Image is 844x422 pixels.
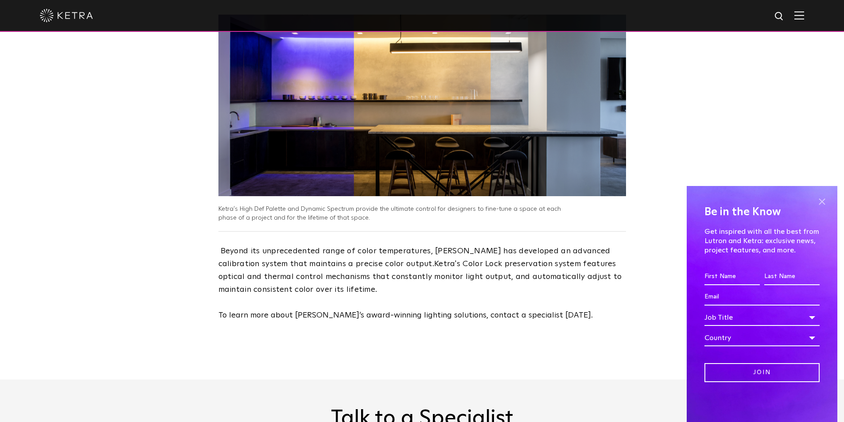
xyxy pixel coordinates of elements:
p: Get inspired with all the best from Lutron and Ketra: exclusive news, project features, and more. [704,227,820,255]
div: Job Title [704,309,820,326]
img: Hamburger%20Nav.svg [794,11,804,19]
p: Ketra’s High Def Palette and Dynamic Spectrum provide the ultimate control for designers to fine-... [218,205,577,222]
img: search icon [774,11,785,22]
div: Country [704,329,820,346]
input: Last Name [764,268,820,285]
input: First Name [704,268,760,285]
img: ketra-logo-2019-white [40,9,93,22]
p: To learn more about [PERSON_NAME]’s award-winning lighting solutions, contact a specialist [DATE]. [218,309,626,322]
span: Beyond its unprecedented range of color temperatures, [PERSON_NAME] has developed an advanced cal... [218,247,622,293]
img: Purple light, warm white light, and brighter white light shown side by side in Ketra's NYC Showroom [218,15,626,196]
input: Email [704,289,820,306]
h4: Be in the Know [704,204,820,221]
span: Ketra's Color Lock preservation system features optical and thermal control mechanisms that const... [218,260,622,294]
input: Join [704,363,820,382]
